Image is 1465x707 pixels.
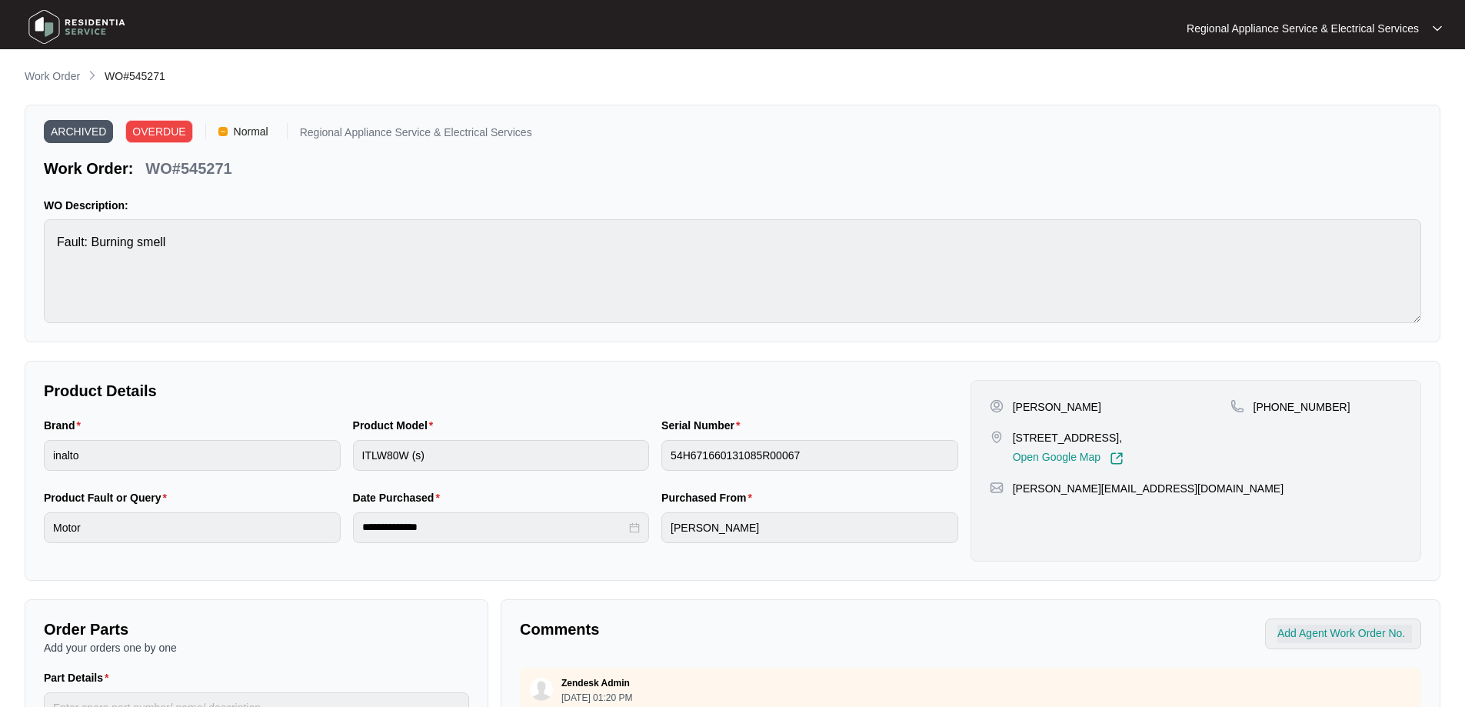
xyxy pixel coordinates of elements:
p: Zendesk Admin [561,677,630,689]
p: Add your orders one by one [44,640,469,655]
p: Product Details [44,380,958,402]
p: [PHONE_NUMBER] [1254,399,1350,415]
label: Part Details [44,670,115,685]
textarea: Fault: Burning smell [44,219,1421,323]
a: Open Google Map [1013,452,1124,465]
a: Work Order [22,68,83,85]
input: Product Fault or Query [44,512,341,543]
p: [DATE] 01:20 PM [561,693,632,702]
label: Purchased From [661,490,758,505]
img: Link-External [1110,452,1124,465]
p: [PERSON_NAME][EMAIL_ADDRESS][DOMAIN_NAME] [1013,481,1284,496]
span: ARCHIVED [44,120,113,143]
span: OVERDUE [125,120,192,143]
img: map-pin [990,430,1004,444]
input: Date Purchased [362,519,627,535]
p: Regional Appliance Service & Electrical Services [300,127,532,143]
input: Add Agent Work Order No. [1277,625,1412,643]
p: Regional Appliance Service & Electrical Services [1187,21,1419,36]
img: user-pin [990,399,1004,413]
input: Serial Number [661,440,958,471]
input: Purchased From [661,512,958,543]
label: Date Purchased [353,490,446,505]
label: Product Fault or Query [44,490,173,505]
p: Comments [520,619,960,640]
span: Normal [228,120,275,143]
label: Serial Number [661,418,746,433]
p: WO Description: [44,198,1421,213]
p: Order Parts [44,619,469,640]
label: Product Model [353,418,440,433]
p: Work Order [25,68,80,84]
input: Brand [44,440,341,471]
img: map-pin [1230,399,1244,413]
img: dropdown arrow [1433,25,1442,32]
p: Work Order: [44,158,133,179]
img: user.svg [530,678,553,701]
p: WO#545271 [145,158,231,179]
label: Brand [44,418,87,433]
img: Vercel Logo [218,127,228,136]
span: WO#545271 [105,70,165,82]
img: map-pin [990,481,1004,495]
p: [PERSON_NAME] [1013,399,1101,415]
p: [STREET_ADDRESS], [1013,430,1124,445]
input: Product Model [353,440,650,471]
img: chevron-right [86,69,98,82]
img: residentia service logo [23,4,131,50]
